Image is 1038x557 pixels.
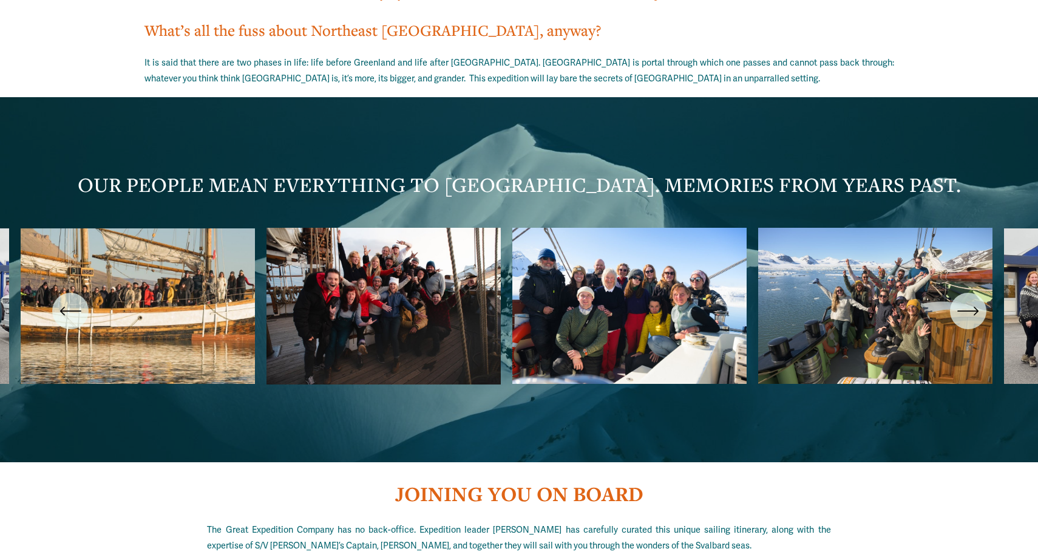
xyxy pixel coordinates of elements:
strong: JOINING YOU ON BOARD [395,480,643,507]
p: It is said that there are two phases in life: life before Greenland and life after [GEOGRAPHIC_DA... [144,55,894,87]
span: The Great Expedition Company has no back-office. Expedition leader [PERSON_NAME] has carefully cu... [207,525,830,551]
button: Previous [52,293,89,329]
h3: What’s all the fuss about Northeast [GEOGRAPHIC_DATA], anyway? [144,19,894,41]
button: Next [950,293,986,329]
p: OUR PEOPLE MEAN EVERYTHING TO [GEOGRAPHIC_DATA]. MEMORIES FROM YEARS PAST. [21,166,1017,204]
